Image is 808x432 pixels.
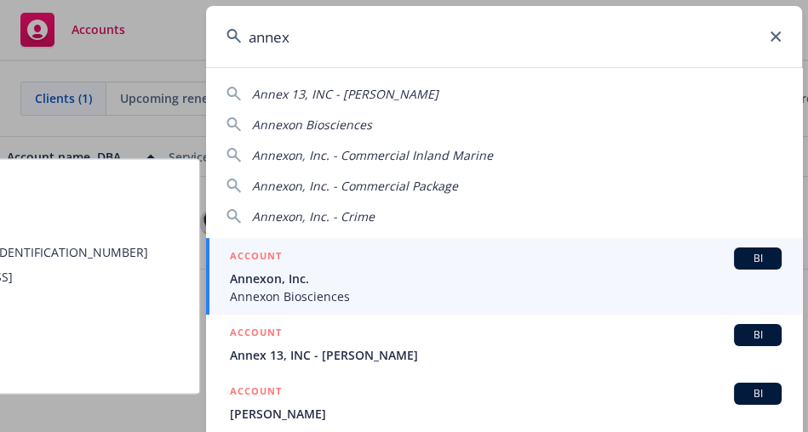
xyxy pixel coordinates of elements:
span: BI [741,251,775,266]
span: BI [741,327,775,343]
h5: ACCOUNT [230,247,282,268]
span: Annexon Biosciences [230,287,782,305]
h5: ACCOUNT [230,324,282,344]
a: ACCOUNTBIAnnex 13, INC - [PERSON_NAME] [206,315,802,373]
span: Annexon, Inc. - Crime [252,208,375,225]
span: Annexon, Inc. - Commercial Package [252,178,458,194]
span: BI [741,386,775,401]
h5: ACCOUNT [230,383,282,403]
a: ACCOUNTBIAnnexon, Inc.Annexon Biosciences [206,238,802,315]
span: [PERSON_NAME] [230,405,782,423]
span: Annexon, Inc. [230,270,782,287]
input: Search... [206,6,802,67]
span: Annex 13, INC - [PERSON_NAME] [252,86,438,102]
span: Annex 13, INC - [PERSON_NAME] [230,346,782,364]
span: Annexon Biosciences [252,117,372,133]
span: Annexon, Inc. - Commercial Inland Marine [252,147,493,163]
a: ACCOUNTBI[PERSON_NAME] [206,373,802,432]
